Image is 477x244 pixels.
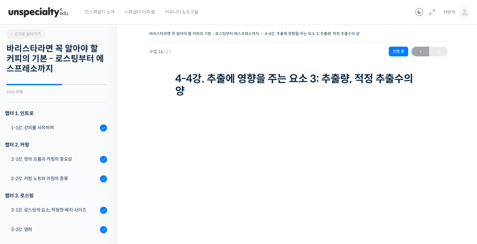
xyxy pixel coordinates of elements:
[149,50,171,54] span: 수업 16
[6,44,107,74] h2: 바리스타라면 꼭 알아야 할 커피의 기본 - 로스팅부터 에스프레소까지
[11,226,98,233] div: 3-2강. 댐퍼
[443,9,456,15] span: 커린이
[163,49,171,54] span: / 27
[10,31,41,36] span: 강의로 돌아가기
[5,109,107,118] h3: 챕터 1. 인트로
[5,191,107,200] div: 챕터 3. 로스팅
[265,31,360,36] a: 4-4강. 추출에 영향을 주는 요소 3: 추출량, 적정 추출수의 양
[11,206,98,214] div: 3-1강. 로스팅의 요소, 적정한 배치 사이즈
[411,47,429,56] span: ←
[11,156,98,163] div: 2-1강. 맛의 흐름과 커핑의 중요성
[6,90,107,94] div: 55% 진행
[149,31,259,36] a: 바리스타라면 꼭 알아야 할 커피의 기본 – 로스팅부터 에스프레소까지
[11,124,98,131] div: 1-1강. 강의를 시작하며
[6,29,45,39] a: 강의로 돌아가기
[411,47,429,56] a: ←이전
[389,47,408,56] div: 진행 중
[5,140,107,149] div: 챕터 2. 커핑
[11,175,98,182] div: 2-2강. 커핑 노트와 커핑의 종류
[175,73,422,98] h1: 4-4강. 추출에 영향을 주는 요소 3: 추출량, 적정 추출수의 양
